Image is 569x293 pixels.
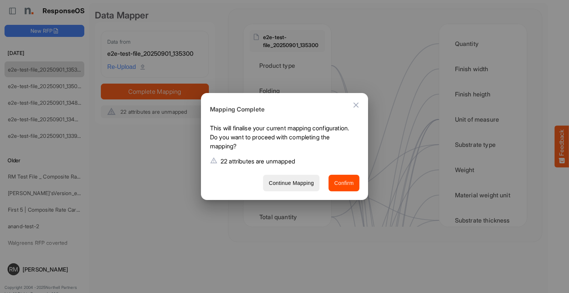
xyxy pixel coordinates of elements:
p: This will finalise your current mapping configuration. Do you want to proceed with completing the... [210,124,353,154]
button: Continue Mapping [263,175,319,192]
h6: Mapping Complete [210,105,353,114]
button: Confirm [329,175,359,192]
span: Continue Mapping [269,179,314,188]
button: Close dialog [347,96,365,114]
p: 22 attributes are unmapped [221,157,295,166]
span: Confirm [334,179,354,188]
